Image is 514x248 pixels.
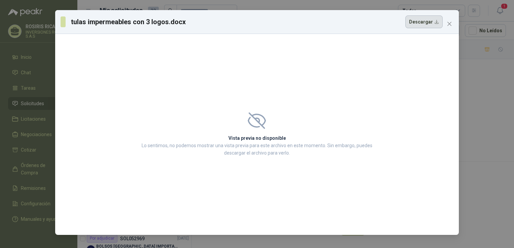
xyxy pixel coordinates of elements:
[140,134,374,142] h2: Vista previa no disponible
[447,21,452,27] span: close
[444,18,455,29] button: Close
[140,142,374,157] p: Lo sentimos, no podemos mostrar una vista previa para este archivo en este momento. Sin embargo, ...
[71,17,186,27] h3: tulas impermeables con 3 logos.docx
[405,15,443,28] button: Descargar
